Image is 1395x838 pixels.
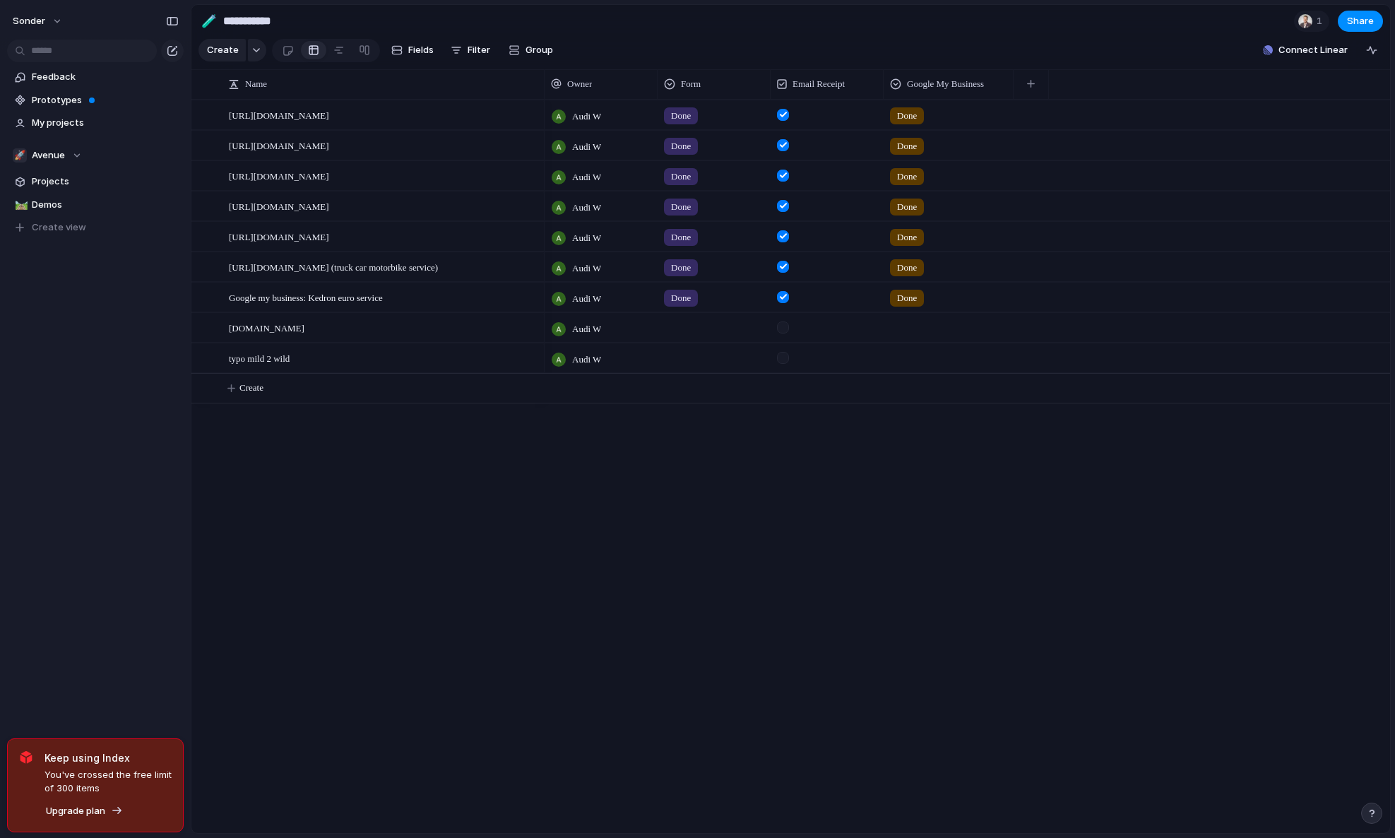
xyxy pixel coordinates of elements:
[468,43,490,57] span: Filter
[907,77,984,91] span: Google My Business
[7,145,184,166] button: 🚀Avenue
[1338,11,1383,32] button: Share
[32,148,65,163] span: Avenue
[32,175,179,189] span: Projects
[229,350,290,366] span: typo mild 2 wild
[229,319,304,336] span: [DOMAIN_NAME]
[245,77,267,91] span: Name
[7,194,184,216] a: 🛤️Demos
[229,259,438,275] span: [URL][DOMAIN_NAME] (truck car motorbike service)
[239,381,263,395] span: Create
[897,170,917,184] span: Done
[671,291,691,305] span: Done
[7,171,184,192] a: Projects
[897,139,917,153] span: Done
[572,201,601,215] span: Audi W
[1347,14,1374,28] span: Share
[13,14,45,28] span: sonder
[229,107,329,123] span: [URL][DOMAIN_NAME]
[408,43,434,57] span: Fields
[229,289,383,305] span: Google my business: Kedron euro service
[32,220,86,235] span: Create view
[897,291,917,305] span: Done
[198,10,220,33] button: 🧪
[572,231,601,245] span: Audi W
[7,90,184,111] a: Prototypes
[501,39,560,61] button: Group
[681,77,701,91] span: Form
[572,292,601,306] span: Audi W
[572,140,601,154] span: Audi W
[15,196,25,213] div: 🛤️
[32,198,179,212] span: Demos
[32,116,179,130] span: My projects
[1257,40,1353,61] button: Connect Linear
[6,10,70,33] button: sonder
[7,217,184,238] button: Create view
[897,230,917,244] span: Done
[793,77,845,91] span: Email Receipt
[572,110,601,124] span: Audi W
[1278,43,1348,57] span: Connect Linear
[671,170,691,184] span: Done
[386,39,439,61] button: Fields
[46,804,105,818] span: Upgrade plan
[572,261,601,276] span: Audi W
[671,261,691,275] span: Done
[7,66,184,88] a: Feedback
[897,109,917,123] span: Done
[671,200,691,214] span: Done
[201,11,217,30] div: 🧪
[32,93,179,107] span: Prototypes
[42,801,127,821] button: Upgrade plan
[13,148,27,163] div: 🚀
[44,768,172,796] span: You've crossed the free limit of 300 items
[7,112,184,134] a: My projects
[13,198,27,212] button: 🛤️
[229,167,329,184] span: [URL][DOMAIN_NAME]
[1317,14,1326,28] span: 1
[572,170,601,184] span: Audi W
[897,261,917,275] span: Done
[229,137,329,153] span: [URL][DOMAIN_NAME]
[44,750,172,765] span: Keep using Index
[671,139,691,153] span: Done
[671,230,691,244] span: Done
[897,200,917,214] span: Done
[671,109,691,123] span: Done
[32,70,179,84] span: Feedback
[567,77,592,91] span: Owner
[229,198,329,214] span: [URL][DOMAIN_NAME]
[198,39,246,61] button: Create
[229,228,329,244] span: [URL][DOMAIN_NAME]
[572,322,601,336] span: Audi W
[526,43,553,57] span: Group
[572,353,601,367] span: Audi W
[207,43,239,57] span: Create
[445,39,496,61] button: Filter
